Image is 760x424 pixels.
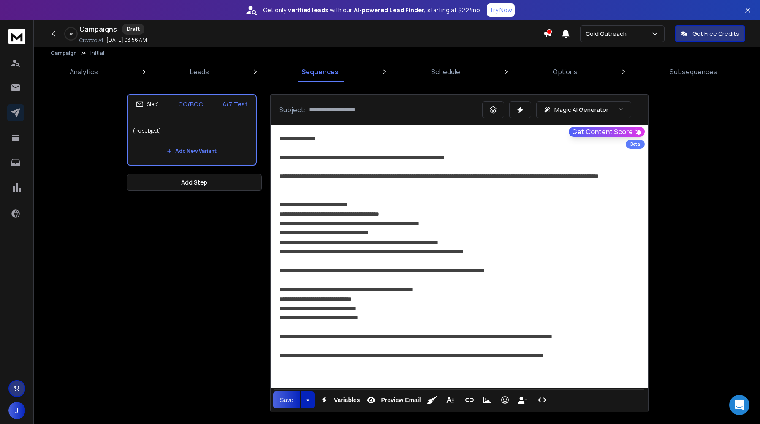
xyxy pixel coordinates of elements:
p: Subsequences [670,67,717,77]
button: Try Now [487,3,515,17]
button: Variables [316,391,362,408]
h1: Campaigns [79,24,117,34]
a: Leads [185,62,214,82]
p: Get only with our starting at $22/mo [263,6,480,14]
button: Get Free Credits [675,25,745,42]
button: Campaign [51,50,77,57]
button: Add New Variant [160,143,223,160]
button: J [8,402,25,419]
li: Step1CC/BCCA/Z Test(no subject)Add New Variant [127,94,257,166]
button: More Text [442,391,458,408]
div: Step 1 [136,101,159,108]
button: Insert Image (⌘P) [479,391,495,408]
p: A/Z Test [223,100,247,109]
strong: AI-powered Lead Finder, [354,6,426,14]
p: Cold Outreach [586,30,630,38]
button: Magic AI Generator [536,101,631,118]
a: Subsequences [665,62,722,82]
button: Insert Unsubscribe Link [515,391,531,408]
strong: verified leads [288,6,328,14]
p: Options [553,67,578,77]
img: logo [8,29,25,44]
a: Options [548,62,583,82]
p: Sequences [301,67,339,77]
button: Clean HTML [424,391,440,408]
p: Subject: [279,105,306,115]
button: Emoticons [497,391,513,408]
div: Draft [122,24,144,35]
p: Initial [90,50,104,57]
button: Add Step [127,174,262,191]
p: Magic AI Generator [554,106,608,114]
button: Save [273,391,300,408]
p: Get Free Credits [692,30,739,38]
p: Try Now [489,6,512,14]
p: Analytics [70,67,98,77]
span: Preview Email [379,397,422,404]
p: Schedule [431,67,460,77]
a: Analytics [65,62,103,82]
p: CC/BCC [178,100,203,109]
p: Leads [190,67,209,77]
a: Sequences [296,62,344,82]
p: Created At: [79,37,105,44]
span: Variables [332,397,362,404]
div: Open Intercom Messenger [729,395,749,415]
a: Schedule [426,62,465,82]
button: Preview Email [363,391,422,408]
button: Get Content Score [569,127,645,137]
div: Beta [626,140,645,149]
p: (no subject) [133,119,251,143]
button: Code View [534,391,550,408]
p: 0 % [69,31,73,36]
p: [DATE] 03:56 AM [106,37,147,43]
